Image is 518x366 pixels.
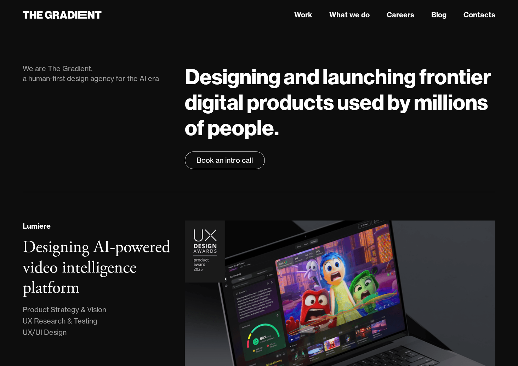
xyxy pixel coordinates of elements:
[23,304,106,338] div: Product Strategy & Vision UX Research & Testing UX/UI Design
[431,10,446,20] a: Blog
[23,221,51,231] div: Lumiere
[294,10,312,20] a: Work
[463,10,495,20] a: Contacts
[185,151,265,169] a: Book an intro call
[185,64,495,140] h1: Designing and launching frontier digital products used by millions of people.
[387,10,414,20] a: Careers
[23,64,171,84] div: We are The Gradient, a human-first design agency for the AI era
[23,236,170,299] h3: Designing AI-powered video intelligence platform
[329,10,370,20] a: What we do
